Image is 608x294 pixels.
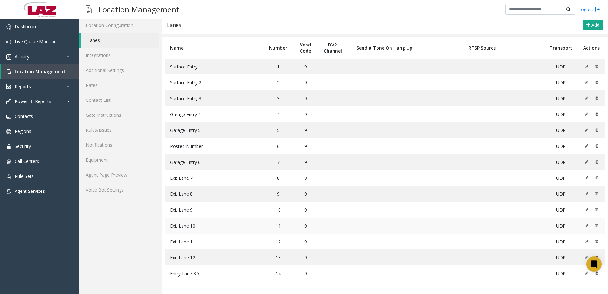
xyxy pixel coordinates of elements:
[543,59,578,74] td: UDP
[79,48,159,63] a: Integrations
[293,234,318,249] td: 9
[6,129,11,134] img: 'icon'
[543,74,578,90] td: UDP
[543,186,578,202] td: UDP
[15,143,31,149] span: Security
[15,53,29,59] span: Activity
[543,265,578,281] td: UDP
[15,38,56,45] span: Live Queue Monitor
[15,83,31,89] span: Reports
[79,182,159,197] a: Voice Bot Settings
[543,90,578,106] td: UDP
[170,159,201,165] span: Garage Entry 6
[543,106,578,122] td: UDP
[6,144,11,149] img: 'icon'
[6,39,11,45] img: 'icon'
[79,122,159,137] a: Rules/Issues
[79,167,159,182] a: Agent Page Preview
[293,122,318,138] td: 9
[79,137,159,152] a: Notifications
[421,37,543,59] th: RTSP Source
[543,37,578,59] th: Transport
[6,84,11,89] img: 'icon'
[263,106,293,122] td: 4
[6,54,11,59] img: 'icon'
[293,154,318,170] td: 9
[543,234,578,249] td: UDP
[79,63,159,78] a: Additional Settings
[15,188,45,194] span: Agent Services
[293,202,318,218] td: 9
[263,234,293,249] td: 12
[79,108,159,122] a: Gate Instructions
[595,6,600,13] img: logout
[293,37,318,59] th: Vend Code
[263,218,293,234] td: 11
[170,239,195,245] span: Exit Lane 11
[95,2,183,17] h3: Location Management
[79,18,159,33] a: Location Configuration
[170,270,199,276] span: Entry Lane 3.5
[293,138,318,154] td: 9
[293,170,318,186] td: 9
[15,113,33,119] span: Contacts
[543,170,578,186] td: UDP
[348,37,421,59] th: Send # Tone On Hang Up
[6,114,11,119] img: 'icon'
[15,98,51,104] span: Power BI Reports
[263,37,293,59] th: Number
[263,202,293,218] td: 10
[15,68,66,74] span: Location Management
[170,111,201,117] span: Garage Entry 4
[170,255,195,261] span: Exit Lane 12
[170,223,195,229] span: Exit Lane 10
[543,154,578,170] td: UDP
[15,173,34,179] span: Rule Sets
[170,143,203,149] span: Posted Number
[79,152,159,167] a: Equipment
[578,6,600,13] a: Logout
[263,249,293,265] td: 13
[263,186,293,202] td: 9
[170,64,201,70] span: Surface Entry 1
[293,106,318,122] td: 9
[293,265,318,281] td: 9
[263,59,293,74] td: 1
[543,122,578,138] td: UDP
[263,138,293,154] td: 6
[79,93,159,108] a: Contact List
[15,158,39,164] span: Call Centers
[263,74,293,90] td: 2
[318,37,348,59] th: DVR Channel
[543,249,578,265] td: UDP
[543,138,578,154] td: UDP
[170,127,201,133] span: Garage Entry 5
[86,2,92,17] img: pageIcon
[543,202,578,218] td: UDP
[293,186,318,202] td: 9
[170,207,193,213] span: Exit Lane 9
[167,21,181,29] div: Lanes
[293,90,318,106] td: 9
[583,20,603,30] button: Add
[165,37,263,59] th: Name
[293,59,318,74] td: 9
[6,159,11,164] img: 'icon'
[170,175,193,181] span: Exit Lane 7
[263,265,293,281] td: 14
[591,22,599,28] span: Add
[170,80,201,86] span: Surface Entry 2
[293,249,318,265] td: 9
[79,78,159,93] a: Rates
[15,24,38,30] span: Dashboard
[6,189,11,194] img: 'icon'
[578,37,605,59] th: Actions
[170,95,201,101] span: Surface Entry 3
[293,74,318,90] td: 9
[263,90,293,106] td: 3
[263,170,293,186] td: 8
[170,191,193,197] span: Exit Lane 8
[6,69,11,74] img: 'icon'
[6,174,11,179] img: 'icon'
[15,128,31,134] span: Regions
